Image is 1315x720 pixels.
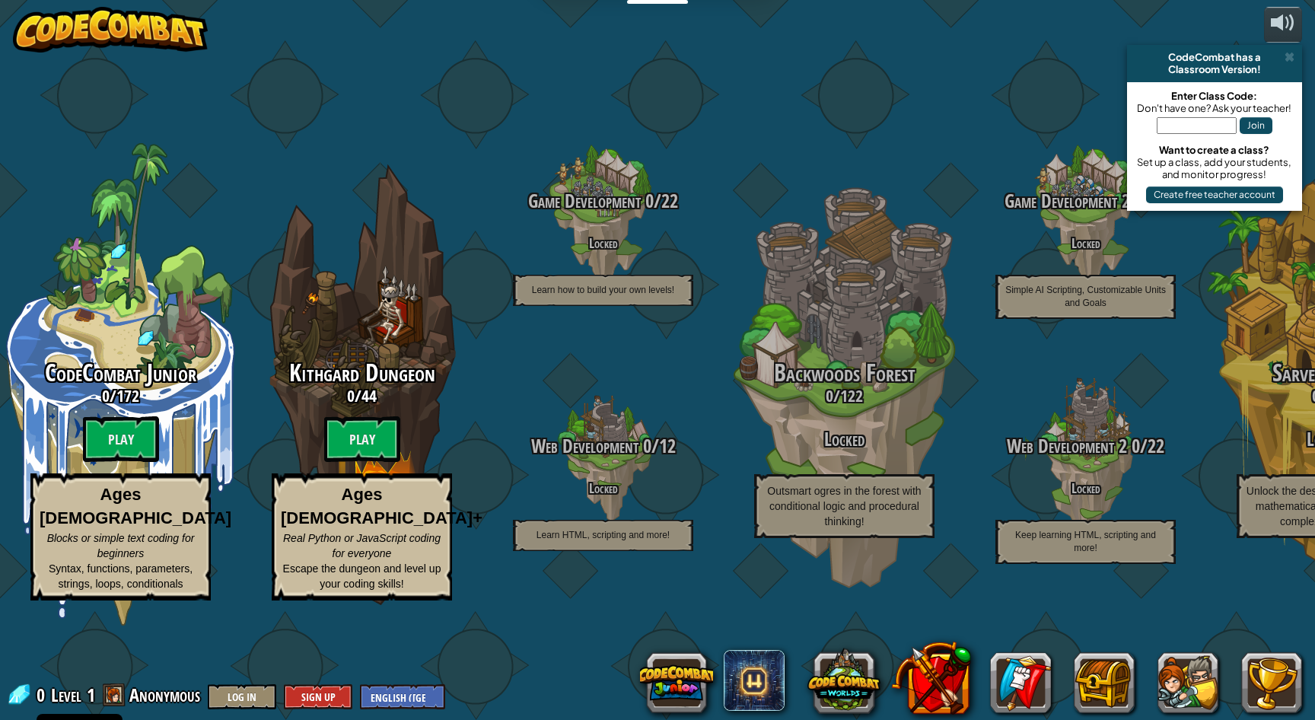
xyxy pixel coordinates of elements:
[1264,7,1302,43] button: Adjust volume
[129,683,200,707] span: Anonymous
[638,433,651,459] span: 0
[49,562,193,590] span: Syntax, functions, parameters, strings, loops, conditionals
[537,530,670,540] span: Learn HTML, scripting and more!
[13,7,208,53] img: CodeCombat - Learn how to code by playing a game
[347,384,355,407] span: 0
[482,436,724,457] h3: /
[965,436,1206,457] h3: /
[531,433,638,459] span: Web Development
[208,684,276,709] button: Log In
[1146,186,1283,203] button: Create free teacher account
[767,485,921,527] span: Outsmart ogres in the forest with conditional logic and procedural thinking!
[283,562,441,590] span: Escape the dungeon and level up your coding skills!
[1240,117,1272,134] button: Join
[283,532,441,559] span: Real Python or JavaScript coding for everyone
[1127,433,1140,459] span: 0
[482,481,724,495] h4: Locked
[1135,102,1294,114] div: Don't have one? Ask your teacher!
[641,188,654,214] span: 0
[281,485,482,527] strong: Ages [DEMOGRAPHIC_DATA]+
[1133,63,1296,75] div: Classroom Version!
[289,356,435,389] span: Kithgard Dungeon
[965,191,1206,212] h3: /
[51,683,81,708] span: Level
[661,188,678,214] span: 22
[284,684,352,709] button: Sign Up
[724,429,965,450] h3: Locked
[965,236,1206,250] h4: Locked
[83,416,159,462] btn: Play
[532,285,674,295] span: Learn how to build your own levels!
[324,416,400,462] btn: Play
[724,387,965,405] h3: /
[528,188,641,214] span: Game Development
[1135,144,1294,156] div: Want to create a class?
[40,485,231,527] strong: Ages [DEMOGRAPHIC_DATA]
[1133,51,1296,63] div: CodeCombat has a
[1135,90,1294,102] div: Enter Class Code:
[1015,530,1156,553] span: Keep learning HTML, scripting and more!
[1005,188,1130,214] span: Game Development 2
[361,384,377,407] span: 44
[102,384,110,407] span: 0
[241,143,482,626] div: Complete previous world to unlock
[37,683,49,707] span: 0
[116,384,139,407] span: 172
[241,387,482,405] h3: /
[840,384,863,407] span: 122
[1135,156,1294,180] div: Set up a class, add your students, and monitor progress!
[774,356,915,389] span: Backwoods Forest
[45,356,196,389] span: CodeCombat Junior
[1148,433,1164,459] span: 22
[659,433,676,459] span: 12
[826,384,833,407] span: 0
[47,532,195,559] span: Blocks or simple text coding for beginners
[1007,433,1127,459] span: Web Development 2
[1005,285,1166,308] span: Simple AI Scripting, Customizable Units and Goals
[482,236,724,250] h4: Locked
[965,481,1206,495] h4: Locked
[482,191,724,212] h3: /
[87,683,95,707] span: 1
